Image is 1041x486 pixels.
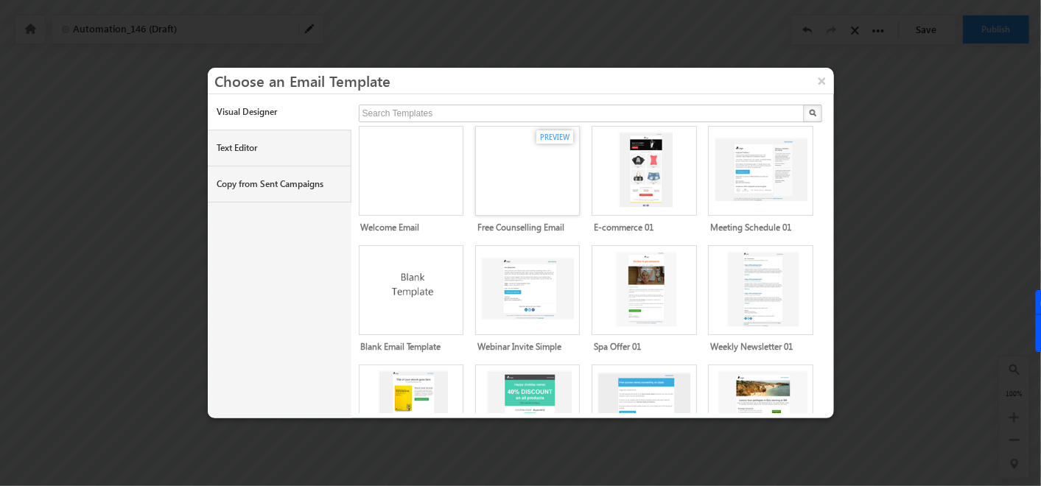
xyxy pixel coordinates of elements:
img: Search [809,109,816,116]
img: Blank Email Template [365,251,462,323]
div: Welcome Email [365,132,458,228]
a: Spa Offer 01 [594,341,641,352]
div: Weekly Newsletter 01 [715,251,807,347]
img: Festival Discount Coupon [481,370,578,446]
img: E-commerce 01 [597,132,695,208]
div: Spa Offer 01 [597,251,690,347]
div: PREVIEW [536,130,573,144]
div: Free Counselling Email [481,132,574,228]
a: E-commerce 01 [594,222,653,233]
img: Ebook Download [365,370,462,446]
img: Luxury Tour Package [715,370,812,446]
a: Welcome Email [360,222,419,233]
img: Weekly Newsletter 01 [715,251,812,327]
a: Text Editor [208,130,351,166]
button: × [810,68,834,94]
a: Free Counselling Email [477,222,564,233]
div: Free Counseling Session [597,370,690,466]
img: Spa Offer 01 [597,251,695,327]
img: Meeting Schedule 01 [715,132,812,208]
a: Meeting Schedule 01 [710,222,791,233]
img: Webinar Invite Simple [481,251,578,327]
a: Blank Email Template [360,341,441,352]
input: Search Templates [359,105,805,122]
div: Ebook Download [365,370,458,466]
div: E-commerce 01 [597,132,690,228]
div: Festival Discount Coupon [481,370,574,466]
a: Visual Designer [208,94,351,130]
div: Luxury Tour Package [715,370,807,466]
div: Webinar Invite Simple [481,251,574,347]
div: Blank Email Template [365,251,458,347]
a: Copy from Sent Campaigns [208,166,351,202]
a: Webinar Invite Simple [477,341,561,352]
img: Free Counseling Session [597,370,695,446]
h3: Choose an Email Template [215,68,834,94]
a: Weekly Newsletter 01 [710,341,793,352]
div: Meeting Schedule 01 [715,132,807,228]
img: Free Counselling Email [481,132,578,200]
img: Welcome Email [365,132,462,200]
